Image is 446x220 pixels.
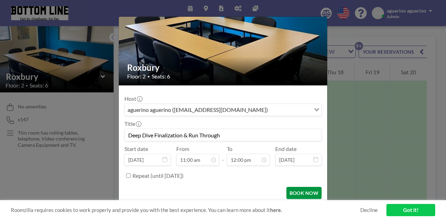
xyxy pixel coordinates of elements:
span: Roomzilla requires cookies to work properly and provide you with the best experience. You can lea... [11,207,360,213]
span: • [147,74,150,79]
label: Host [124,95,142,102]
a: here. [270,207,282,213]
label: End date [275,145,297,152]
label: Repeat (until [DATE]) [132,172,184,179]
input: aguerino's reservation [125,129,321,141]
a: Got it! [386,204,435,216]
label: Start date [124,145,148,152]
span: Floor: 2 [127,73,146,80]
a: Decline [360,207,378,213]
input: Search for option [270,105,310,114]
label: To [227,145,232,152]
button: BOOK NOW [286,187,322,199]
span: - [222,148,224,163]
h2: Roxbury [127,62,320,73]
div: Search for option [125,104,321,116]
span: Seats: 6 [152,73,170,80]
label: Title [124,120,141,127]
label: From [176,145,189,152]
span: aguerino aguerino ([EMAIL_ADDRESS][DOMAIN_NAME]) [126,105,269,114]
